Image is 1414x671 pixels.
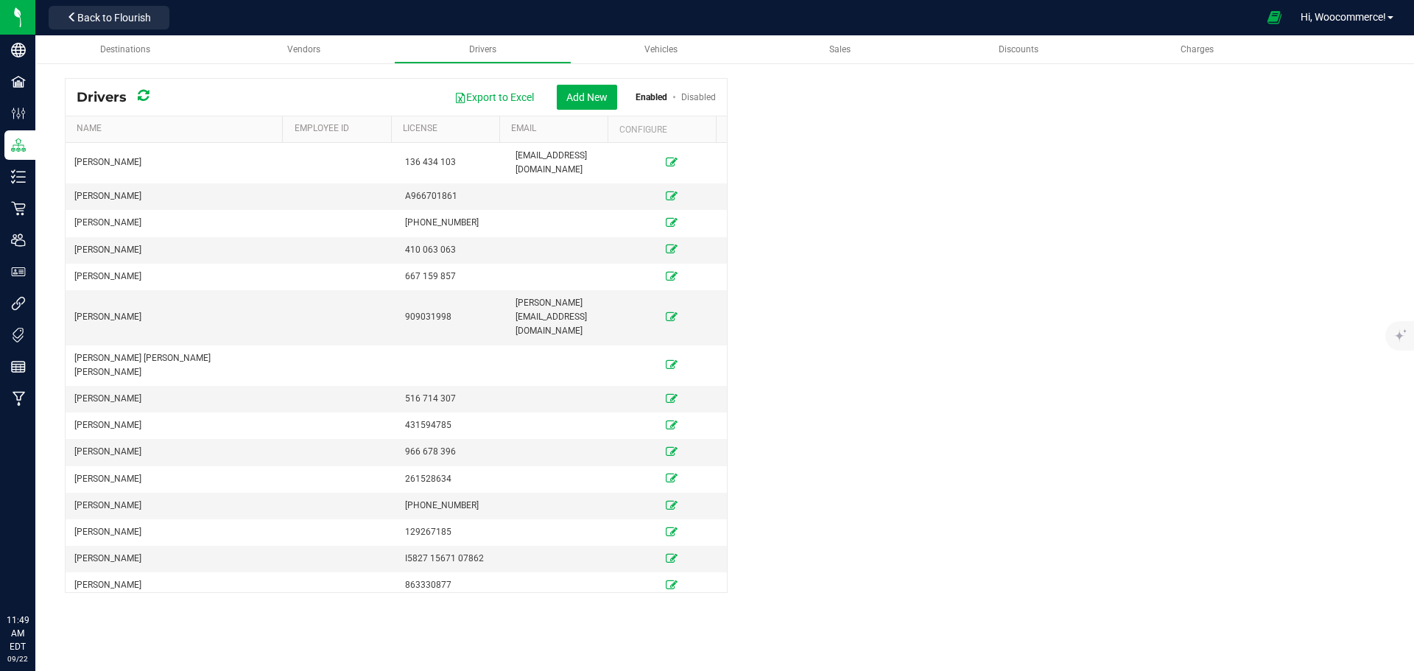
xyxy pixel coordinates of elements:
span: 863330877 [405,580,451,590]
a: Edit Driver [666,500,678,510]
span: Vehicles [644,44,678,55]
span: 516 714 307 [405,393,456,404]
p: 11:49 AM EDT [7,614,29,653]
div: Drivers [77,84,160,110]
span: Drivers [469,44,496,55]
span: [PERSON_NAME] [74,245,141,255]
a: Edit Driver [666,359,678,370]
a: Edit Driver [666,271,678,281]
span: 410 063 063 [405,245,456,255]
span: [PERSON_NAME] [PERSON_NAME] [PERSON_NAME] [74,353,211,377]
button: Add New [557,85,617,110]
span: Hi, Woocommerce! [1301,11,1386,23]
span: Charges [1181,44,1214,55]
inline-svg: Company [11,43,26,57]
iframe: Resource center unread badge [43,551,61,569]
inline-svg: Retail [11,201,26,216]
inline-svg: Integrations [11,296,26,311]
inline-svg: User Roles [11,264,26,279]
span: 129267185 [405,527,451,537]
span: Open Ecommerce Menu [1258,3,1291,32]
span: Back to Flourish [77,12,151,24]
inline-svg: Distribution [11,138,26,152]
a: Enabled [636,92,667,102]
span: [PERSON_NAME] [74,580,141,590]
span: [EMAIL_ADDRESS][DOMAIN_NAME] [516,150,587,175]
a: Employee ID [295,123,386,135]
span: [PERSON_NAME] [74,420,141,430]
span: I5827 15671 07862 [405,553,484,563]
span: [PERSON_NAME] [74,312,141,322]
inline-svg: Configuration [11,106,26,121]
span: 136 434 103 [405,157,456,167]
span: Discounts [999,44,1038,55]
span: [PERSON_NAME][EMAIL_ADDRESS][DOMAIN_NAME] [516,298,587,336]
span: [PHONE_NUMBER] [405,500,479,510]
span: 431594785 [405,420,451,430]
span: [PERSON_NAME] [74,191,141,201]
span: [PERSON_NAME] [74,527,141,537]
span: [PERSON_NAME] [74,217,141,228]
span: [PERSON_NAME] [74,271,141,281]
a: Edit Driver [666,157,678,167]
a: Disabled [681,92,716,102]
a: License [403,123,494,135]
i: Refresh Drivers [138,89,149,102]
span: Sales [829,44,851,55]
span: 909031998 [405,312,451,322]
span: 261528634 [405,474,451,484]
span: [PERSON_NAME] [74,474,141,484]
a: Edit Driver [666,245,678,255]
a: Edit Driver [666,217,678,228]
span: [PERSON_NAME] [74,393,141,404]
span: Destinations [100,44,150,55]
span: [PERSON_NAME] [74,157,141,167]
button: Back to Flourish [49,6,169,29]
a: Edit Driver [666,527,678,537]
inline-svg: Users [11,233,26,247]
a: Edit Driver [666,553,678,563]
span: A966701861 [405,191,457,201]
a: Edit Driver [666,580,678,590]
a: Edit Driver [666,312,678,322]
inline-svg: Tags [11,328,26,342]
th: Configure [608,116,716,143]
span: [PERSON_NAME] [74,500,141,510]
span: 966 678 396 [405,446,456,457]
span: Vendors [287,44,320,55]
a: Edit Driver [666,446,678,457]
button: Export to Excel [445,85,544,110]
p: 09/22 [7,653,29,664]
span: 667 159 857 [405,271,456,281]
a: Name [77,123,277,135]
a: Edit Driver [666,420,678,430]
inline-svg: Facilities [11,74,26,89]
inline-svg: Inventory [11,169,26,184]
a: Edit Driver [666,474,678,484]
iframe: Resource center [15,553,59,597]
inline-svg: Manufacturing [11,391,26,406]
a: Edit Driver [666,191,678,201]
inline-svg: Reports [11,359,26,374]
a: Email [511,123,602,135]
span: [PHONE_NUMBER] [405,217,479,228]
a: Edit Driver [666,393,678,404]
span: [PERSON_NAME] [74,446,141,457]
span: [PERSON_NAME] [74,553,141,563]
